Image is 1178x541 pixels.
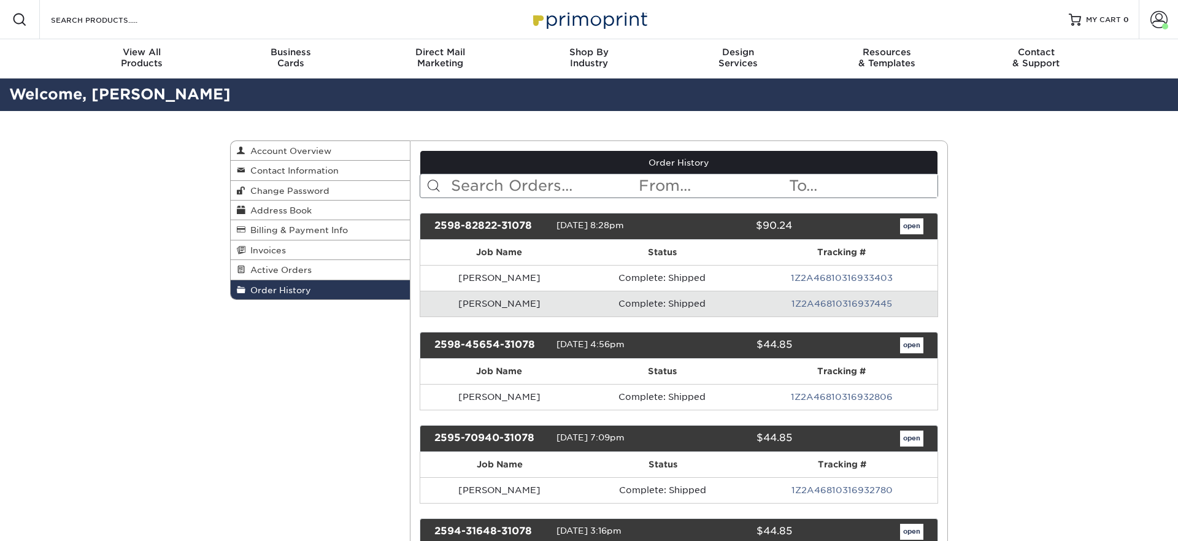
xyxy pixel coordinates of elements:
[231,181,410,201] a: Change Password
[812,39,961,79] a: Resources& Templates
[669,524,801,540] div: $44.85
[515,47,664,58] span: Shop By
[812,47,961,69] div: & Templates
[231,280,410,299] a: Order History
[579,452,747,477] th: Status
[579,359,745,384] th: Status
[450,174,638,198] input: Search Orders...
[579,291,745,317] td: Complete: Shipped
[245,265,312,275] span: Active Orders
[961,47,1111,69] div: & Support
[663,39,812,79] a: DesignServices
[961,47,1111,58] span: Contact
[663,47,812,69] div: Services
[420,291,579,317] td: [PERSON_NAME]
[515,39,664,79] a: Shop ByIndustry
[420,151,938,174] a: Order History
[961,39,1111,79] a: Contact& Support
[556,220,624,230] span: [DATE] 8:28pm
[231,260,410,280] a: Active Orders
[245,245,286,255] span: Invoices
[900,218,923,234] a: open
[788,174,937,198] input: To...
[245,285,311,295] span: Order History
[812,47,961,58] span: Resources
[669,431,801,447] div: $44.85
[425,337,556,353] div: 2598-45654-31078
[791,485,893,495] a: 1Z2A46810316932780
[556,339,625,349] span: [DATE] 4:56pm
[663,47,812,58] span: Design
[420,384,579,410] td: [PERSON_NAME]
[669,337,801,353] div: $44.85
[579,477,747,503] td: Complete: Shipped
[366,47,515,69] div: Marketing
[900,524,923,540] a: open
[50,12,169,27] input: SEARCH PRODUCTS.....
[579,240,745,265] th: Status
[67,47,217,58] span: View All
[637,174,787,198] input: From...
[791,273,893,283] a: 1Z2A46810316933403
[425,431,556,447] div: 2595-70940-31078
[425,524,556,540] div: 2594-31648-31078
[231,240,410,260] a: Invoices
[900,431,923,447] a: open
[747,452,938,477] th: Tracking #
[556,526,622,535] span: [DATE] 3:16pm
[900,337,923,353] a: open
[556,432,625,442] span: [DATE] 7:09pm
[245,186,329,196] span: Change Password
[245,225,348,235] span: Billing & Payment Info
[1123,15,1129,24] span: 0
[366,39,515,79] a: Direct MailMarketing
[579,265,745,291] td: Complete: Shipped
[366,47,515,58] span: Direct Mail
[217,39,366,79] a: BusinessCards
[231,220,410,240] a: Billing & Payment Info
[515,47,664,69] div: Industry
[745,359,937,384] th: Tracking #
[579,384,745,410] td: Complete: Shipped
[245,146,331,156] span: Account Overview
[420,240,579,265] th: Job Name
[245,205,312,215] span: Address Book
[528,6,650,33] img: Primoprint
[231,161,410,180] a: Contact Information
[425,218,556,234] div: 2598-82822-31078
[67,47,217,69] div: Products
[420,359,579,384] th: Job Name
[217,47,366,58] span: Business
[669,218,801,234] div: $90.24
[231,201,410,220] a: Address Book
[231,141,410,161] a: Account Overview
[791,299,892,309] a: 1Z2A46810316937445
[1086,15,1121,25] span: MY CART
[217,47,366,69] div: Cards
[420,477,579,503] td: [PERSON_NAME]
[791,392,893,402] a: 1Z2A46810316932806
[67,39,217,79] a: View AllProducts
[245,166,339,175] span: Contact Information
[745,240,937,265] th: Tracking #
[420,265,579,291] td: [PERSON_NAME]
[420,452,579,477] th: Job Name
